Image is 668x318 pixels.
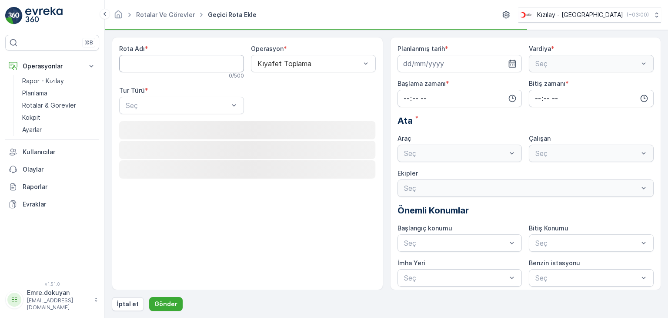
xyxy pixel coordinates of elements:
label: Planlanmış tarih [397,45,445,52]
a: Evraklar [5,196,99,213]
p: [EMAIL_ADDRESS][DOMAIN_NAME] [27,297,90,311]
div: EE [7,293,21,307]
p: Olaylar [23,165,96,174]
label: Başlangıç konumu [397,224,452,232]
p: 0 / 500 [229,72,244,79]
p: Planlama [22,89,47,98]
img: k%C4%B1z%C4%B1lay_D5CCths_t1JZB0k.png [518,10,534,20]
label: İmha Yeri [397,259,425,267]
input: dd/mm/yyyy [397,55,522,72]
label: Bitiş zamanı [529,80,565,87]
button: Kızılay - [GEOGRAPHIC_DATA](+03:00) [518,7,661,23]
p: Seç [404,273,507,283]
button: Gönder [149,297,183,311]
label: Rota Adı [119,45,145,52]
p: Seç [535,238,638,248]
p: Rapor - Kızılay [22,77,64,85]
a: Rotalar ve Görevler [136,11,195,18]
p: ⌘B [84,39,93,46]
a: Kokpit [19,112,99,124]
p: Emre.dokuyan [27,288,90,297]
a: Ayarlar [19,124,99,136]
button: EEEmre.dokuyan[EMAIL_ADDRESS][DOMAIN_NAME] [5,288,99,311]
label: Benzin istasyonu [529,259,580,267]
a: Rotalar & Görevler [19,99,99,112]
p: ( +03:00 ) [627,11,649,18]
label: Başlama zamanı [397,80,446,87]
p: Kullanıcılar [23,148,96,156]
span: v 1.51.0 [5,281,99,287]
label: Vardiya [529,45,551,52]
label: Bitiş Konumu [529,224,568,232]
label: Ekipler [397,169,418,177]
p: Evraklar [23,200,96,209]
a: Olaylar [5,161,99,178]
p: Kokpit [22,113,40,122]
p: İptal et [117,300,139,308]
p: Seç [535,273,638,283]
p: Önemli Konumlar [397,204,654,217]
label: Çalışan [529,135,551,142]
a: Kullanıcılar [5,143,99,161]
label: Operasyon [251,45,284,52]
p: Gönder [154,300,177,308]
span: Ata [397,114,413,127]
img: logo [5,7,23,24]
label: Araç [397,135,411,142]
a: Planlama [19,87,99,99]
span: Geçici Rota Ekle [206,10,258,19]
img: logo_light-DOdMpM7g.png [25,7,63,24]
button: Operasyonlar [5,58,99,75]
label: Tur Türü [119,87,145,94]
button: İptal et [112,297,144,311]
p: Rotalar & Görevler [22,101,76,110]
p: Kızılay - [GEOGRAPHIC_DATA] [537,10,623,19]
a: Ana Sayfa [114,13,123,20]
p: Raporlar [23,183,96,191]
a: Raporlar [5,178,99,196]
a: Rapor - Kızılay [19,75,99,87]
p: Seç [404,238,507,248]
p: Ayarlar [22,125,42,134]
p: Seç [126,100,229,111]
p: Operasyonlar [23,62,82,71]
